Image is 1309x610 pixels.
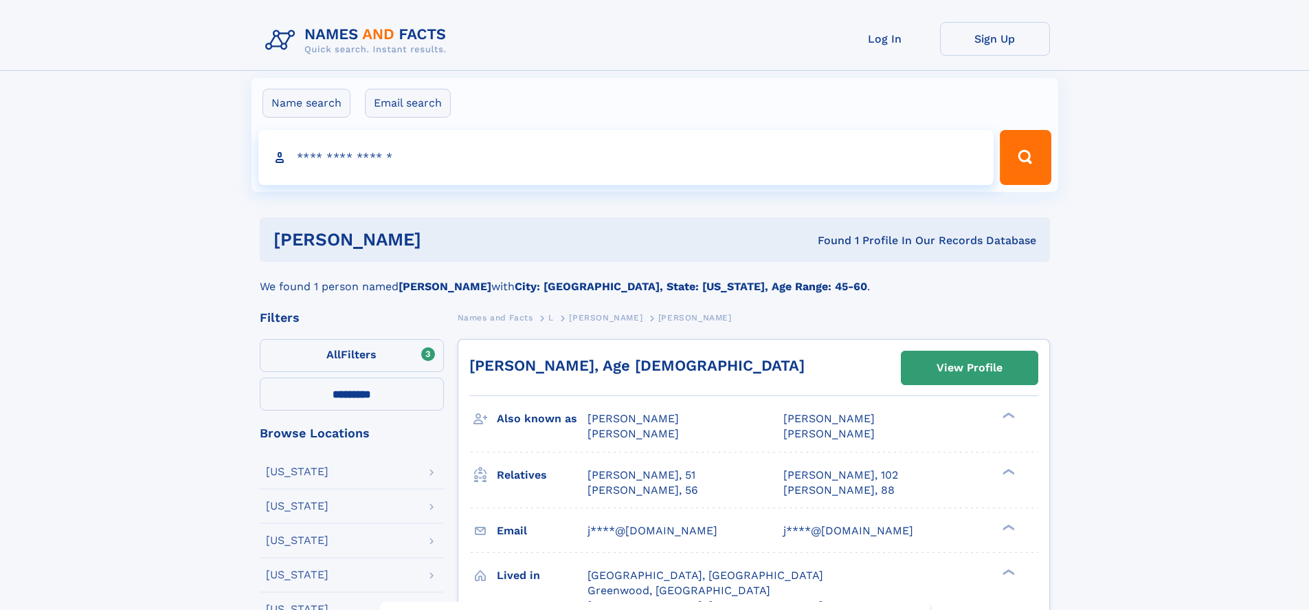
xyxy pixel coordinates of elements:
[783,412,875,425] span: [PERSON_NAME]
[266,466,328,477] div: [US_STATE]
[588,569,823,582] span: [GEOGRAPHIC_DATA], [GEOGRAPHIC_DATA]
[258,130,994,185] input: search input
[999,567,1016,576] div: ❯
[326,348,341,361] span: All
[588,468,695,483] a: [PERSON_NAME], 51
[658,313,732,323] span: [PERSON_NAME]
[569,309,642,326] a: [PERSON_NAME]
[266,501,328,512] div: [US_STATE]
[365,89,451,118] label: Email search
[497,464,588,487] h3: Relatives
[619,233,1036,248] div: Found 1 Profile In Our Records Database
[588,584,770,597] span: Greenwood, [GEOGRAPHIC_DATA]
[830,22,940,56] a: Log In
[588,427,679,440] span: [PERSON_NAME]
[569,313,642,323] span: [PERSON_NAME]
[260,339,444,372] label: Filters
[260,312,444,324] div: Filters
[902,351,1038,384] a: View Profile
[999,523,1016,532] div: ❯
[1000,130,1051,185] button: Search Button
[783,468,898,483] a: [PERSON_NAME], 102
[940,22,1050,56] a: Sign Up
[548,313,554,323] span: L
[458,309,533,326] a: Names and Facts
[588,412,679,425] span: [PERSON_NAME]
[588,483,698,498] a: [PERSON_NAME], 56
[497,407,588,431] h3: Also known as
[266,569,328,580] div: [US_STATE]
[273,231,620,248] h1: [PERSON_NAME]
[999,411,1016,420] div: ❯
[260,427,444,439] div: Browse Locations
[399,280,491,293] b: [PERSON_NAME]
[497,519,588,543] h3: Email
[783,483,895,498] a: [PERSON_NAME], 88
[548,309,554,326] a: L
[260,22,458,59] img: Logo Names and Facts
[937,352,1003,384] div: View Profile
[783,427,875,440] span: [PERSON_NAME]
[515,280,867,293] b: City: [GEOGRAPHIC_DATA], State: [US_STATE], Age Range: 45-60
[999,467,1016,476] div: ❯
[260,262,1050,295] div: We found 1 person named with .
[266,535,328,546] div: [US_STATE]
[497,564,588,587] h3: Lived in
[262,89,350,118] label: Name search
[469,357,805,374] a: [PERSON_NAME], Age [DEMOGRAPHIC_DATA]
